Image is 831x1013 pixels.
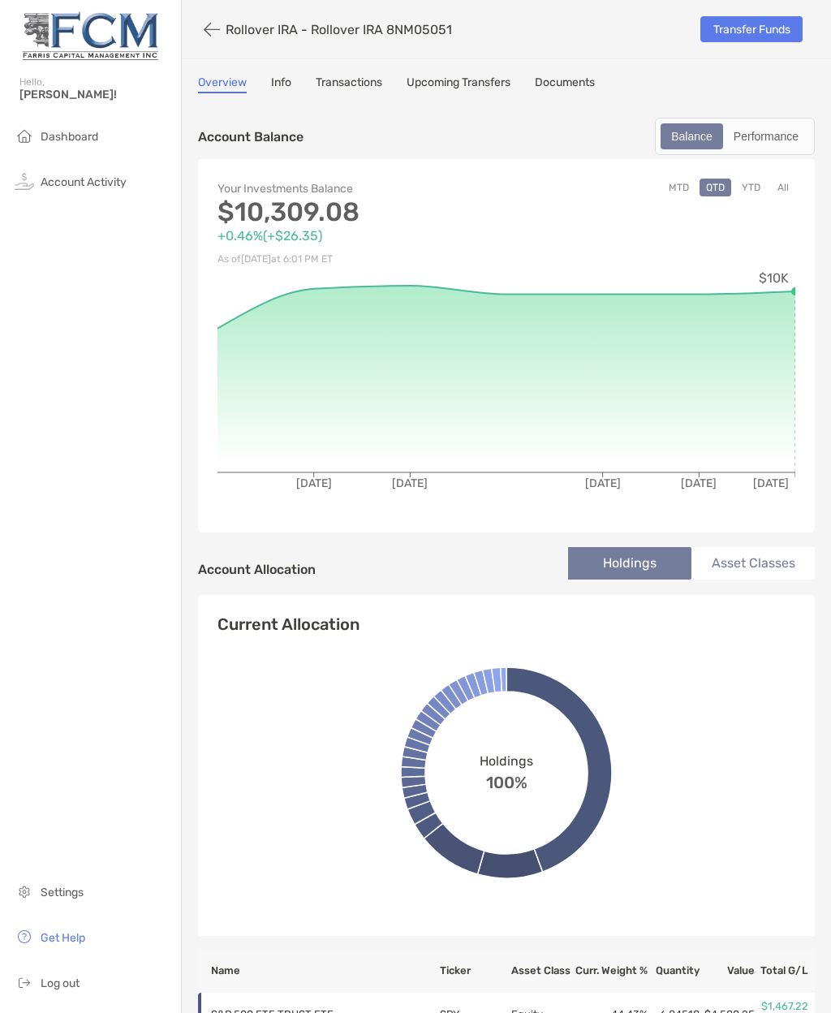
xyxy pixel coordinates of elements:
img: Zoe Logo [19,6,161,65]
span: 100% [486,769,527,792]
th: Ticker [439,949,510,993]
button: QTD [700,179,731,196]
span: Dashboard [41,130,98,144]
button: All [771,179,795,196]
li: Asset Classes [691,547,815,580]
p: Rollover IRA - Rollover IRA 8NM05051 [226,22,452,37]
img: household icon [15,126,34,145]
span: Get Help [41,931,85,945]
a: Transactions [316,75,382,93]
p: +0.46% ( +$26.35 ) [217,226,506,246]
tspan: [DATE] [392,476,428,490]
th: Name [198,949,439,993]
li: Holdings [568,547,691,580]
tspan: $10K [759,270,789,286]
th: Curr. Weight % [574,949,648,993]
img: get-help icon [15,927,34,946]
th: Value [700,949,756,993]
img: activity icon [15,171,34,191]
p: Account Balance [198,127,304,147]
a: Info [271,75,291,93]
img: settings icon [15,882,34,901]
h4: Account Allocation [198,562,316,577]
tspan: [DATE] [681,476,717,490]
th: Quantity [648,949,700,993]
tspan: [DATE] [753,476,789,490]
tspan: [DATE] [296,476,332,490]
span: Account Activity [41,175,127,189]
a: Documents [535,75,595,93]
span: Settings [41,886,84,899]
th: Asset Class [510,949,574,993]
tspan: [DATE] [585,476,621,490]
a: Transfer Funds [700,16,803,42]
p: Your Investments Balance [217,179,506,199]
div: Balance [662,125,721,148]
span: [PERSON_NAME]! [19,88,171,101]
p: As of [DATE] at 6:01 PM ET [217,249,506,269]
button: YTD [735,179,767,196]
th: Total G/L [756,949,815,993]
button: MTD [662,179,695,196]
a: Upcoming Transfers [407,75,510,93]
img: logout icon [15,972,34,992]
span: Log out [41,976,80,990]
a: Overview [198,75,247,93]
span: Holdings [480,753,533,769]
div: segmented control [655,118,815,155]
h4: Current Allocation [217,614,360,634]
p: $10,309.08 [217,202,506,222]
div: Performance [725,125,807,148]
